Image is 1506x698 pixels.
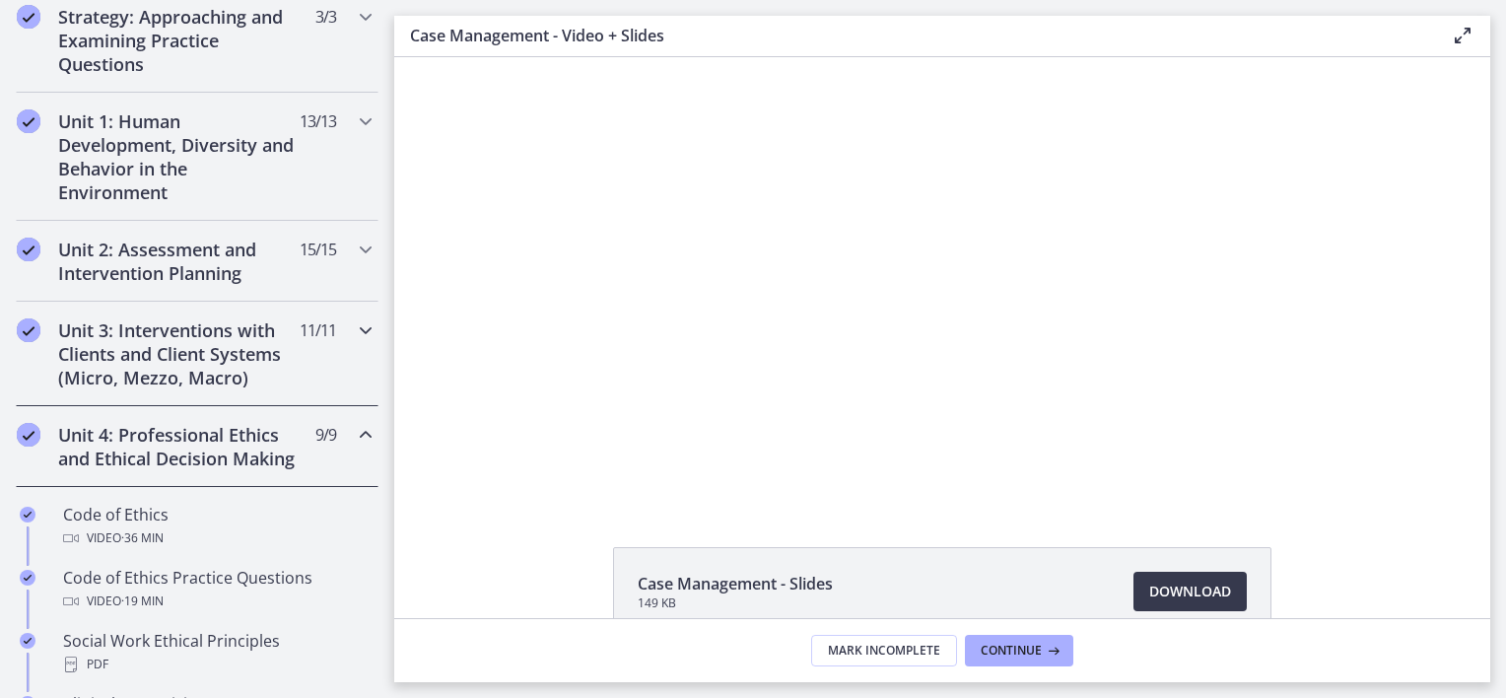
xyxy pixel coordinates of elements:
div: PDF [63,653,371,676]
i: Completed [17,109,40,133]
h2: Unit 1: Human Development, Diversity and Behavior in the Environment [58,109,299,204]
span: Mark Incomplete [828,643,940,659]
i: Completed [17,423,40,447]
i: Completed [17,318,40,342]
span: 9 / 9 [315,423,336,447]
button: Mark Incomplete [811,635,957,666]
span: 149 KB [638,595,833,611]
h2: Unit 3: Interventions with Clients and Client Systems (Micro, Mezzo, Macro) [58,318,299,389]
span: Case Management - Slides [638,572,833,595]
h2: Unit 2: Assessment and Intervention Planning [58,238,299,285]
span: 3 / 3 [315,5,336,29]
div: Video [63,526,371,550]
a: Download [1133,572,1247,611]
h3: Case Management - Video + Slides [410,24,1419,47]
i: Completed [20,570,35,586]
span: Continue [981,643,1042,659]
i: Completed [20,633,35,649]
span: · 19 min [121,590,164,613]
h2: Strategy: Approaching and Examining Practice Questions [58,5,299,76]
i: Completed [17,238,40,261]
iframe: Video Lesson [394,57,1490,502]
div: Social Work Ethical Principles [63,629,371,676]
span: Download [1149,580,1231,603]
h2: Unit 4: Professional Ethics and Ethical Decision Making [58,423,299,470]
i: Completed [17,5,40,29]
i: Completed [20,507,35,523]
div: Code of Ethics [63,503,371,550]
button: Continue [965,635,1073,666]
span: 11 / 11 [300,318,336,342]
div: Video [63,590,371,613]
span: 15 / 15 [300,238,336,261]
span: · 36 min [121,526,164,550]
span: 13 / 13 [300,109,336,133]
div: Code of Ethics Practice Questions [63,566,371,613]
